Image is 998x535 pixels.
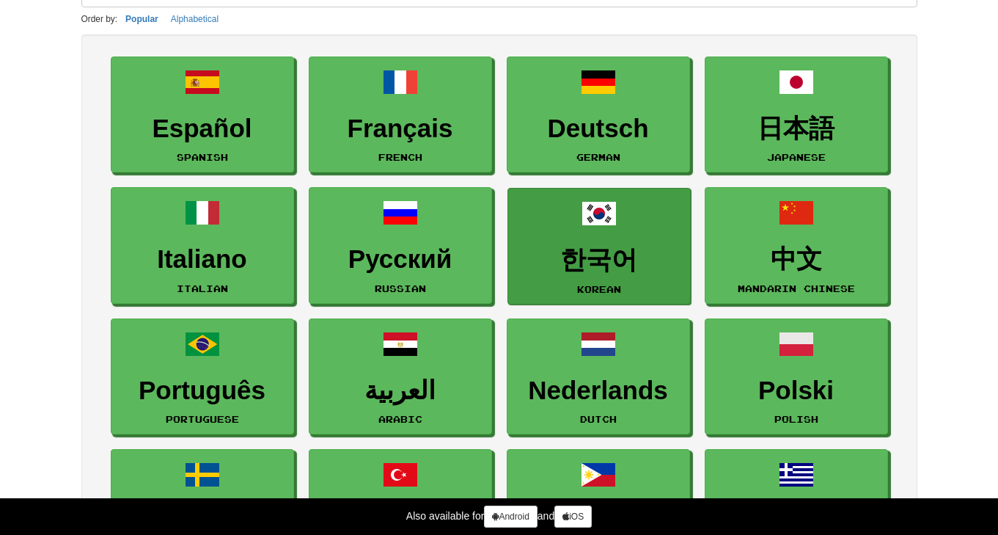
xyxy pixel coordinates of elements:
[111,319,294,435] a: PortuguêsPortuguese
[378,414,422,424] small: Arabic
[705,319,888,435] a: PolskiPolish
[111,187,294,304] a: ItalianoItalian
[121,11,163,27] button: Popular
[577,284,621,294] small: Korean
[484,506,537,528] a: Android
[580,414,617,424] small: Dutch
[166,414,239,424] small: Portuguese
[705,187,888,304] a: 中文Mandarin Chinese
[317,114,484,143] h3: Français
[515,246,683,274] h3: 한국어
[705,57,888,173] a: 日本語Japanese
[515,376,682,405] h3: Nederlands
[119,245,286,274] h3: Italiano
[177,283,228,294] small: Italian
[119,376,286,405] h3: Português
[378,152,422,162] small: French
[81,14,118,24] small: Order by:
[507,57,690,173] a: DeutschGerman
[576,152,620,162] small: German
[317,245,484,274] h3: Русский
[713,245,880,274] h3: 中文
[309,57,492,173] a: FrançaisFrench
[507,319,690,435] a: NederlandsDutch
[554,506,592,528] a: iOS
[515,114,682,143] h3: Deutsch
[119,114,286,143] h3: Español
[309,319,492,435] a: العربيةArabic
[507,188,691,305] a: 한국어Korean
[177,152,228,162] small: Spanish
[309,187,492,304] a: РусскийRussian
[111,57,294,173] a: EspañolSpanish
[317,376,484,405] h3: العربية
[774,414,818,424] small: Polish
[767,152,826,162] small: Japanese
[375,283,426,294] small: Russian
[713,376,880,405] h3: Polski
[738,283,855,294] small: Mandarin Chinese
[713,114,880,143] h3: 日本語
[166,11,223,27] button: Alphabetical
